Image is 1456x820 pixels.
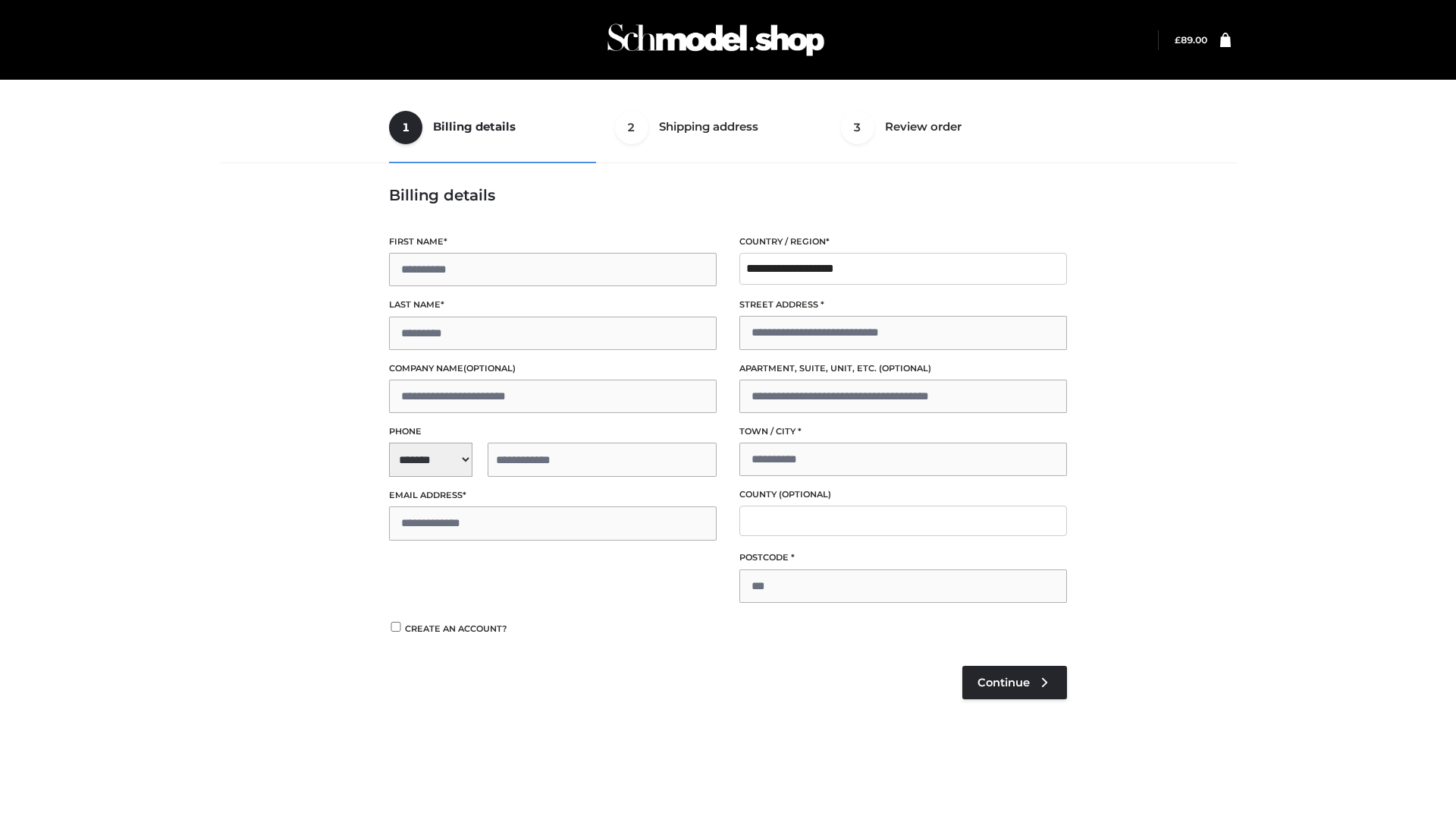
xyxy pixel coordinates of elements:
[405,623,507,634] span: Create an account?
[879,363,931,374] span: (optional)
[602,10,830,70] img: Schmodel Admin 964
[1175,34,1181,46] span: £
[739,487,1067,502] label: County
[739,235,1067,249] label: Country / Region
[739,361,1067,376] label: Apartment, suite, unit, etc.
[779,489,831,500] span: (optional)
[1175,34,1207,46] a: £89.00
[977,676,1030,689] span: Continue
[389,424,717,439] label: Phone
[739,550,1067,565] label: Postcode
[389,361,717,376] label: Company name
[389,298,717,312] label: Last name
[739,298,1067,312] label: Street address
[389,186,1067,204] h3: Billing details
[962,666,1067,699] a: Continue
[389,235,717,249] label: First name
[463,363,516,374] span: (optional)
[739,424,1067,439] label: Town / City
[389,488,717,503] label: Email address
[389,622,403,632] input: Create an account?
[1175,34,1207,46] bdi: 89.00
